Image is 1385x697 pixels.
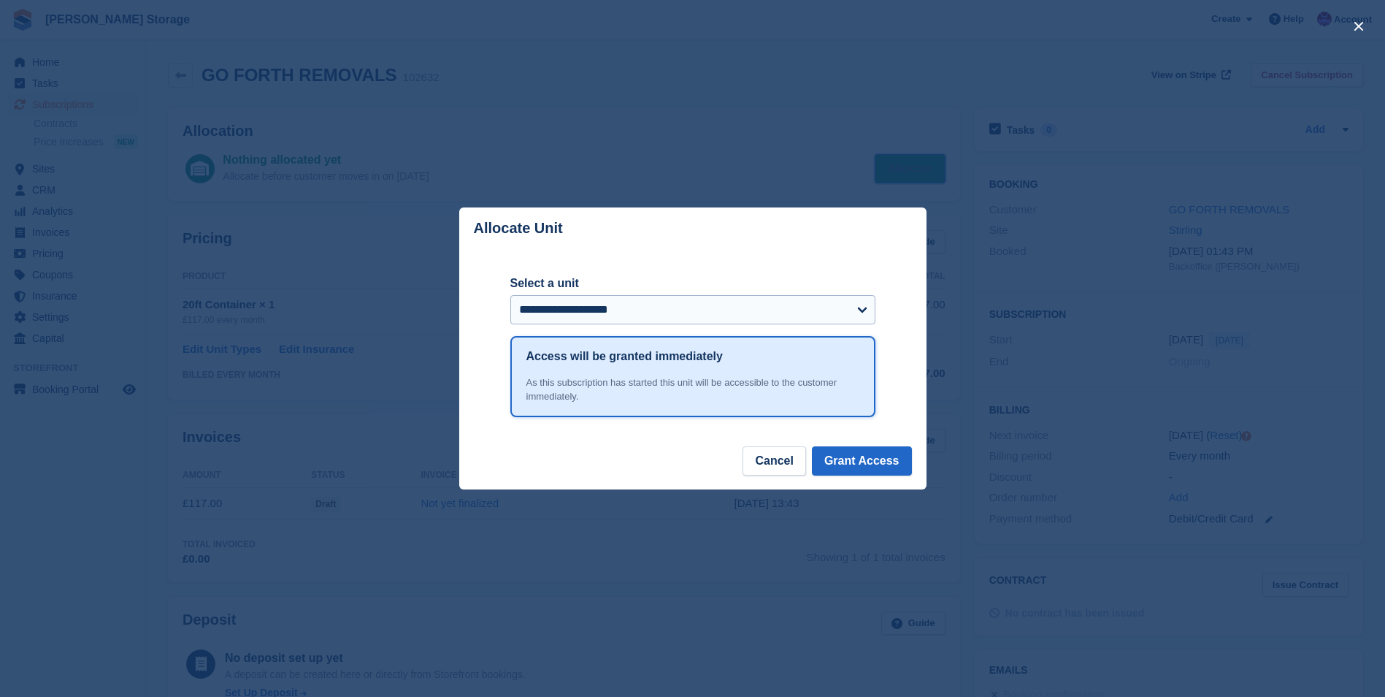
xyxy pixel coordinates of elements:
[510,275,875,292] label: Select a unit
[474,220,563,237] p: Allocate Unit
[1347,15,1370,38] button: close
[812,446,912,476] button: Grant Access
[743,446,805,476] button: Cancel
[526,348,723,365] h1: Access will be granted immediately
[526,376,859,404] div: As this subscription has started this unit will be accessible to the customer immediately.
